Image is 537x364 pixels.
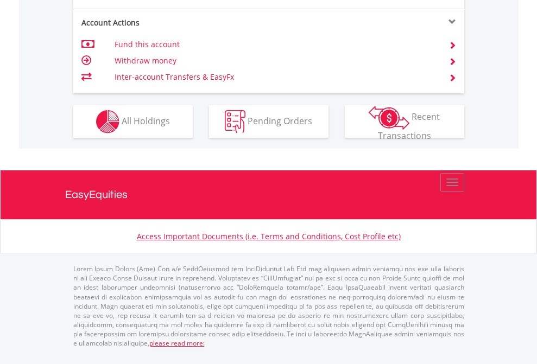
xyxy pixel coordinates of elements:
[137,231,401,241] a: Access Important Documents (i.e. Terms and Conditions, Cost Profile etc)
[73,105,193,138] button: All Holdings
[115,69,435,85] td: Inter-account Transfers & EasyFx
[149,339,205,348] a: please read more:
[96,110,119,133] img: holdings-wht.png
[209,105,328,138] button: Pending Orders
[122,114,170,126] span: All Holdings
[115,36,435,53] td: Fund this account
[73,264,464,348] p: Lorem Ipsum Dolors (Ame) Con a/e SeddOeiusmod tem InciDiduntut Lab Etd mag aliquaen admin veniamq...
[73,17,269,28] div: Account Actions
[115,53,435,69] td: Withdraw money
[65,170,472,219] a: EasyEquities
[369,106,409,130] img: transactions-zar-wht.png
[225,110,245,133] img: pending_instructions-wht.png
[248,114,312,126] span: Pending Orders
[345,105,464,138] button: Recent Transactions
